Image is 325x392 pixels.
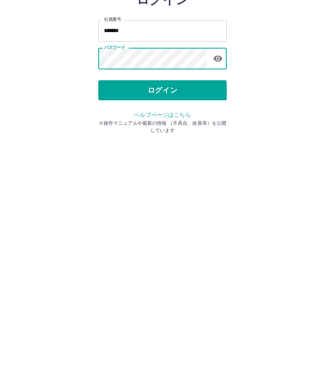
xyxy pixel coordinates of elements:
[104,103,125,109] label: パスワード
[134,170,191,177] a: ヘルプページはこちら
[98,139,227,159] button: ログイン
[98,178,227,193] p: ※操作マニュアルや最新の情報 （不具合、改善等）を公開しています
[104,75,121,81] label: 社員番号
[136,51,189,66] h2: ログイン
